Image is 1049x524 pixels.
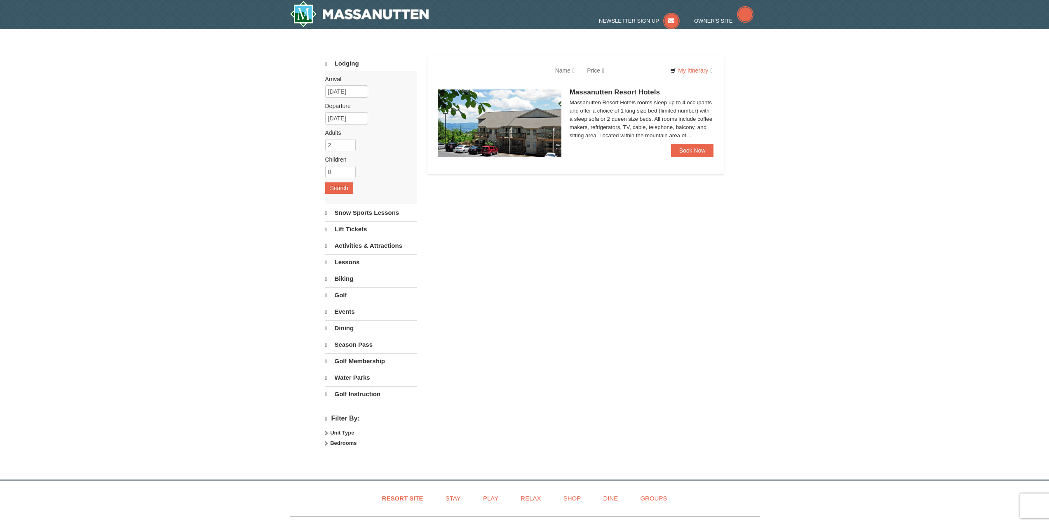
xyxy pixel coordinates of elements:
[290,1,429,27] img: Massanutten Resort Logo
[473,489,509,508] a: Play
[325,370,417,385] a: Water Parks
[694,18,753,24] a: Owner's Site
[549,62,581,79] a: Name
[325,155,411,164] label: Children
[290,1,429,27] a: Massanutten Resort
[435,489,471,508] a: Stay
[553,489,591,508] a: Shop
[581,62,610,79] a: Price
[325,304,417,320] a: Events
[599,18,680,24] a: Newsletter Sign Up
[325,271,417,287] a: Biking
[325,386,417,402] a: Golf Instruction
[372,489,434,508] a: Resort Site
[325,129,411,137] label: Adults
[330,430,354,436] strong: Unit Type
[325,337,417,352] a: Season Pass
[325,238,417,254] a: Activities & Attractions
[325,56,417,71] a: Lodging
[438,89,561,157] img: 19219026-1-e3b4ac8e.jpg
[570,88,660,96] span: Massanutten Resort Hotels
[325,415,417,423] h4: Filter By:
[325,75,411,83] label: Arrival
[325,254,417,270] a: Lessons
[665,64,718,77] a: My Itinerary
[593,489,628,508] a: Dine
[325,287,417,303] a: Golf
[570,99,714,140] div: Massanutten Resort Hotels rooms sleep up to 4 occupants and offer a choice of 1 king size bed (li...
[325,221,417,237] a: Lift Tickets
[671,144,714,157] a: Book Now
[330,440,357,446] strong: Bedrooms
[325,102,411,110] label: Departure
[599,18,659,24] span: Newsletter Sign Up
[694,18,733,24] span: Owner's Site
[325,205,417,221] a: Snow Sports Lessons
[325,320,417,336] a: Dining
[325,182,353,194] button: Search
[325,353,417,369] a: Golf Membership
[630,489,677,508] a: Groups
[510,489,551,508] a: Relax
